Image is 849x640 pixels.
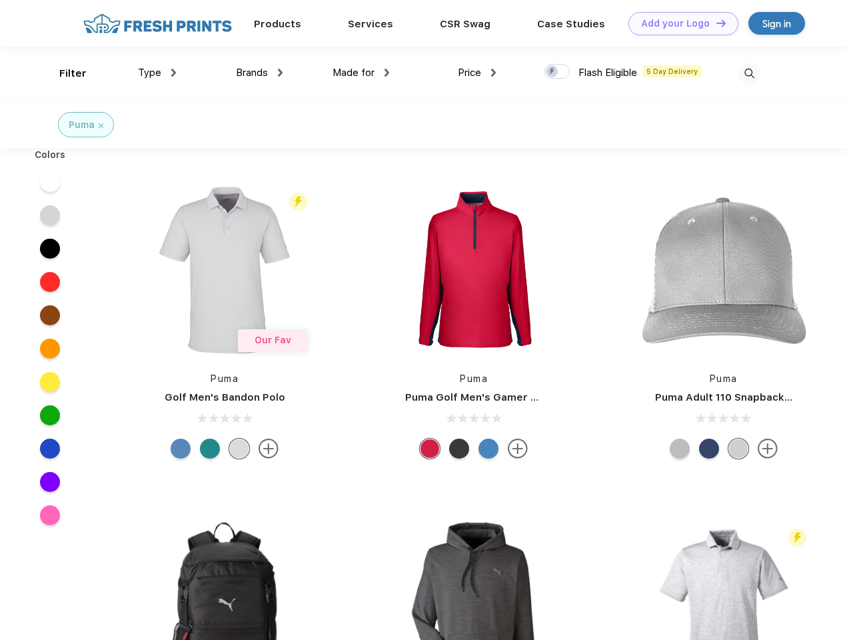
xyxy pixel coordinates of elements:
img: func=resize&h=266 [385,181,562,359]
a: Services [348,18,393,30]
img: more.svg [259,439,279,459]
img: more.svg [758,439,778,459]
a: CSR Swag [440,18,490,30]
div: Quarry Brt Whit [728,439,748,459]
a: Products [254,18,301,30]
span: 5 Day Delivery [642,65,702,77]
div: Quarry with Brt Whit [670,439,690,459]
img: dropdown.png [278,69,283,77]
img: flash_active_toggle.svg [289,193,307,211]
img: flash_active_toggle.svg [788,529,806,547]
span: Brands [236,67,268,79]
a: Golf Men's Bandon Polo [165,391,285,403]
div: High Rise [229,439,249,459]
img: more.svg [508,439,528,459]
a: Puma [211,373,239,384]
div: Filter [59,66,87,81]
span: Price [458,67,481,79]
span: Made for [333,67,375,79]
span: Flash Eligible [578,67,637,79]
div: Puma Black [449,439,469,459]
a: Sign in [748,12,805,35]
div: Add your Logo [641,18,710,29]
img: fo%20logo%202.webp [79,12,236,35]
div: Colors [25,148,76,162]
img: func=resize&h=266 [136,181,313,359]
img: dropdown.png [491,69,496,77]
img: dropdown.png [171,69,176,77]
div: Lake Blue [171,439,191,459]
a: Puma [460,373,488,384]
img: func=resize&h=266 [635,181,812,359]
div: Puma [69,118,95,132]
img: filter_cancel.svg [99,123,103,128]
a: Puma [710,373,738,384]
div: Ski Patrol [420,439,440,459]
div: Peacoat with Qut Shd [699,439,719,459]
img: desktop_search.svg [738,63,760,85]
span: Type [138,67,161,79]
div: Bright Cobalt [478,439,498,459]
img: DT [716,19,726,27]
a: Puma Golf Men's Gamer Golf Quarter-Zip [405,391,616,403]
span: Our Fav [255,335,291,345]
img: dropdown.png [385,69,389,77]
div: Sign in [762,16,791,31]
div: Green Lagoon [200,439,220,459]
